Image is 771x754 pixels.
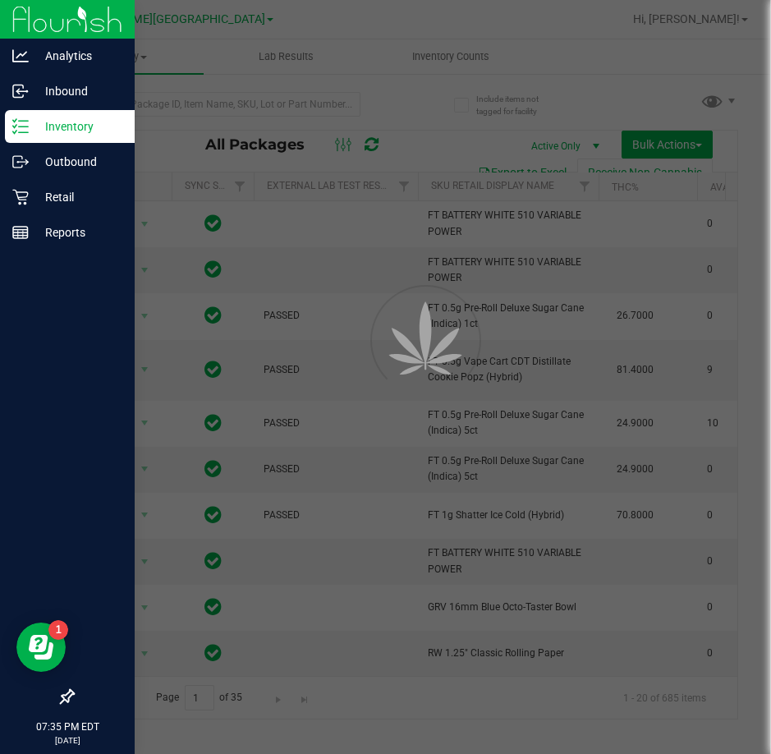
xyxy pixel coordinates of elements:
inline-svg: Inventory [12,118,29,135]
inline-svg: Analytics [12,48,29,64]
inline-svg: Inbound [12,83,29,99]
p: Inventory [29,117,127,136]
p: Outbound [29,152,127,172]
iframe: Resource center [16,623,66,672]
inline-svg: Outbound [12,154,29,170]
p: Analytics [29,46,127,66]
p: Reports [29,223,127,242]
p: Retail [29,187,127,207]
inline-svg: Reports [12,224,29,241]
p: 07:35 PM EDT [7,720,127,734]
p: Inbound [29,81,127,101]
inline-svg: Retail [12,189,29,205]
p: [DATE] [7,734,127,747]
iframe: Resource center unread badge [48,620,68,640]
